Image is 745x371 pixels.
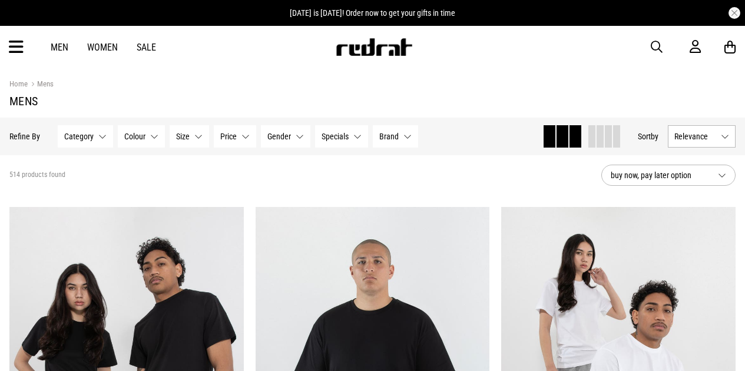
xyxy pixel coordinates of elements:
span: 514 products found [9,171,65,180]
span: [DATE] is [DATE]! Order now to get your gifts in time [290,8,455,18]
span: Category [64,132,94,141]
button: Colour [118,125,165,148]
span: buy now, pay later option [611,168,708,182]
button: buy now, pay later option [601,165,736,186]
button: Relevance [668,125,736,148]
span: by [651,132,658,141]
span: Price [220,132,237,141]
a: Mens [28,79,54,91]
p: Refine By [9,132,40,141]
span: Colour [124,132,145,141]
a: Home [9,79,28,88]
button: Specials [315,125,368,148]
span: Relevance [674,132,716,141]
span: Brand [379,132,399,141]
button: Gender [261,125,310,148]
a: Women [87,42,118,53]
a: Sale [137,42,156,53]
a: Men [51,42,68,53]
h1: Mens [9,94,736,108]
span: Gender [267,132,291,141]
button: Category [58,125,113,148]
span: Size [176,132,190,141]
button: Size [170,125,209,148]
button: Sortby [638,129,658,143]
button: Price [214,125,256,148]
span: Specials [322,132,349,141]
img: Redrat logo [335,38,413,56]
button: Brand [373,125,418,148]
